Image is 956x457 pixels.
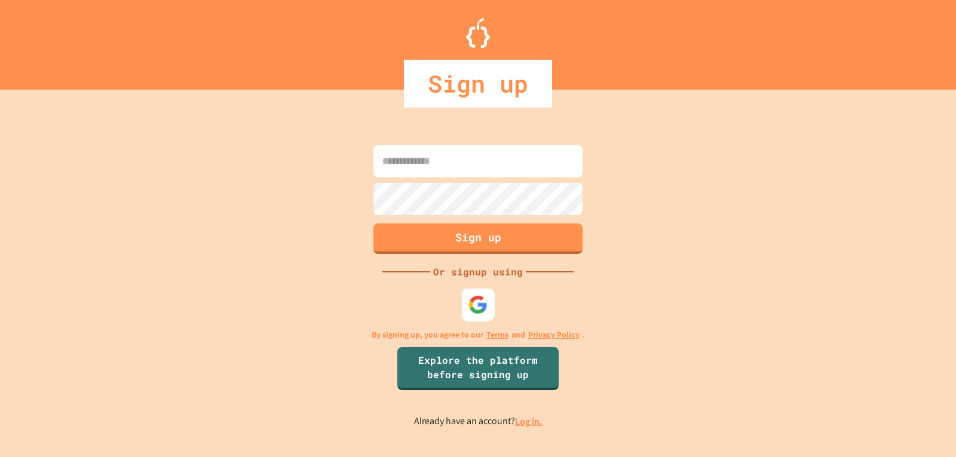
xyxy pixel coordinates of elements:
[397,347,559,390] a: Explore the platform before signing up
[430,265,526,279] div: Or signup using
[515,415,543,428] a: Log in.
[414,414,543,429] p: Already have an account?
[468,295,488,314] img: google-icon.svg
[466,18,490,48] img: Logo.svg
[528,329,580,341] a: Privacy Policy
[373,223,583,254] button: Sign up
[372,329,585,341] p: By signing up, you agree to our and .
[486,329,508,341] a: Terms
[404,60,552,108] div: Sign up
